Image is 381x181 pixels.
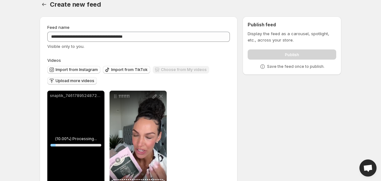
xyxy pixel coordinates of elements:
[248,30,336,43] p: Display the feed as a carousel, spotlight, etc., across your store.
[56,67,98,72] span: Import from Instagram
[47,44,84,49] span: Visible only to you.
[111,67,148,72] span: Import from TikTok
[47,66,100,74] button: Import from Instagram
[56,78,94,83] span: Upload more videos
[267,64,324,69] p: Save the feed once to publish.
[47,25,70,30] span: Feed name
[50,93,102,98] p: snaptik_7461789524872482079
[248,22,336,28] h2: Publish feed
[47,77,97,85] button: Upload more videos
[50,1,101,8] span: Create new feed
[47,58,61,63] span: Videos
[103,66,150,74] button: Import from TikTok
[118,94,151,99] p: 1111111
[359,159,377,177] div: Open chat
